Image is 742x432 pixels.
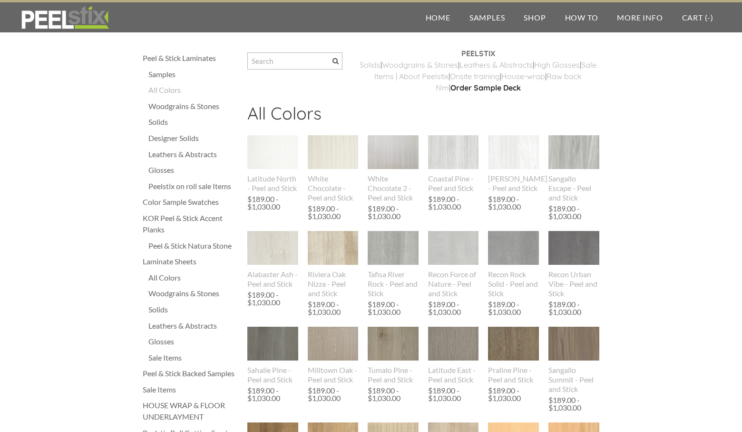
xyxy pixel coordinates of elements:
[556,2,608,32] a: How To
[247,231,298,288] a: Alabaster Ash - Peel and Stick
[332,58,339,64] span: Search
[368,365,419,384] div: Tumalo Pine - Peel and Stick
[143,400,238,422] a: HOUSE WRAP & FLOOR UNDERLAYMENT
[428,135,479,192] a: Coastal Pine - Peel and Stick
[368,327,419,384] a: Tumalo Pine - Peel and Stick
[148,272,238,283] a: All Colors
[148,181,238,192] a: Peelstix on roll sale Items
[247,195,296,211] div: $189.00 - $1,030.00
[428,301,477,316] div: $189.00 - $1,030.00
[428,195,477,211] div: $189.00 - $1,030.00
[368,135,419,202] a: White Chocolate 2 - Peel and Stick
[534,60,580,70] a: High Glosses
[382,60,454,70] a: Woodgrains & Stone
[488,231,539,298] a: Recon Rock Solid - Peel and Stick
[148,336,238,347] a: Glosses
[247,270,298,289] div: Alabaster Ash - Peel and Stick
[548,301,597,316] div: $189.00 - $1,030.00
[707,13,711,22] span: -
[148,116,238,128] a: Solids
[488,327,539,384] a: Praline Pine - Peel and Stick
[488,327,539,361] img: s832171791223022656_p484_i1_w400.jpeg
[247,291,296,306] div: $189.00 - $1,030.00
[247,135,298,169] img: s832171791223022656_p581_i1_w400.jpeg
[19,6,111,30] img: REFACE SUPPLIES
[308,231,359,298] a: Riviera Oak Nizza - Peel and Stick
[143,212,238,235] a: KOR Peel & Stick Accent Planks
[548,174,599,202] div: Sangallo Escape - Peel and Stick
[459,60,529,70] a: Leathers & Abstract
[548,327,599,393] a: Sangallo Summit - Peel and Stick
[308,365,359,384] div: Milltown Oak - Peel and Stick
[428,174,479,193] div: Coastal Pine - Peel and Stick
[308,327,359,384] a: Milltown Oak - Peel and Stick
[368,205,416,220] div: $189.00 - $1,030.00
[308,327,359,361] img: s832171791223022656_p482_i1_w400.jpeg
[143,368,238,379] a: Peel & Stick Backed Samples
[428,365,479,384] div: Latitude East - Peel and Stick
[488,387,537,402] div: $189.00 - $1,030.00
[148,69,238,80] a: Samples
[148,149,238,160] a: Leathers & Abstracts
[148,84,238,96] a: All Colors
[548,221,599,275] img: s832171791223022656_p893_i1_w1536.jpeg
[488,195,537,211] div: $189.00 - $1,030.00
[488,118,539,187] img: s832171791223022656_p841_i1_w690.png
[548,311,599,377] img: s832171791223022656_p782_i1_w640.jpeg
[416,2,460,32] a: Home
[143,196,238,208] a: Color Sample Swatches
[308,135,359,202] a: White Chocolate - Peel and Stick
[247,327,298,384] a: Sahalie Pine - Peel and Stick
[673,2,723,32] a: Cart (-)
[529,60,533,70] a: s
[148,132,238,144] a: Designer Solids
[143,384,238,395] div: Sale Items
[148,352,238,363] a: Sale Items
[488,270,539,298] div: Recon Rock Solid - Peel and Stick
[368,311,419,377] img: s832171791223022656_p767_i6_w640.jpeg
[548,396,597,412] div: $189.00 - $1,030.00
[454,60,458,70] a: s
[488,135,539,192] a: [PERSON_NAME] - Peel and Stick
[548,231,599,298] a: Recon Urban Vibe - Peel and Stick
[247,311,298,377] img: s832171791223022656_p763_i2_w640.jpeg
[488,301,537,316] div: $189.00 - $1,030.00
[308,205,356,220] div: $189.00 - $1,030.00
[428,327,479,384] a: Latitude East - Peel and Stick
[460,2,515,32] a: Samples
[148,100,238,112] a: Woodgrains & Stones
[247,365,298,384] div: Sahalie Pine - Peel and Stick
[143,52,238,64] a: Peel & Stick Laminates
[368,301,416,316] div: $189.00 - $1,030.00
[247,135,298,192] a: Latitude North - Peel and Stick
[461,49,495,58] strong: PEELSTIX
[368,231,419,265] img: s832171791223022656_p644_i1_w307.jpeg
[308,387,356,402] div: $189.00 - $1,030.00
[143,256,238,267] a: Laminate Sheets
[148,240,238,251] div: Peel & Stick Natura Stone
[428,220,479,276] img: s832171791223022656_p895_i1_w1536.jpeg
[148,288,238,299] a: Woodgrains & Stones
[148,320,238,332] a: Leathers & Abstracts
[148,304,238,315] a: Solids
[247,103,599,131] h2: All Colors
[488,221,539,276] img: s832171791223022656_p891_i1_w1536.jpeg
[247,174,298,193] div: Latitude North - Peel and Stick
[148,164,238,176] div: Glosses
[428,387,477,402] div: $189.00 - $1,030.00
[368,120,419,185] img: s832171791223022656_p793_i1_w640.jpeg
[607,2,672,32] a: More Info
